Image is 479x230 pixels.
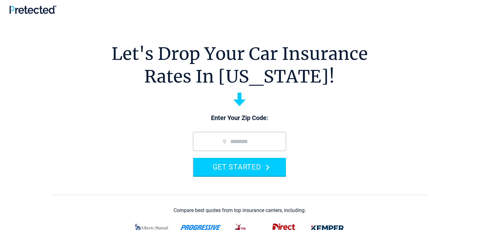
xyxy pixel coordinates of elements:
[111,43,368,88] h1: Let's Drop Your Car Insurance Rates In [US_STATE]!
[187,114,292,123] p: Enter Your Zip Code:
[9,5,56,14] img: Pretected Logo
[174,208,306,213] div: Compare best quotes from top insurance carriers, including:
[180,225,222,230] img: progressive
[193,132,286,151] input: zip code
[193,158,286,176] button: GET STARTED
